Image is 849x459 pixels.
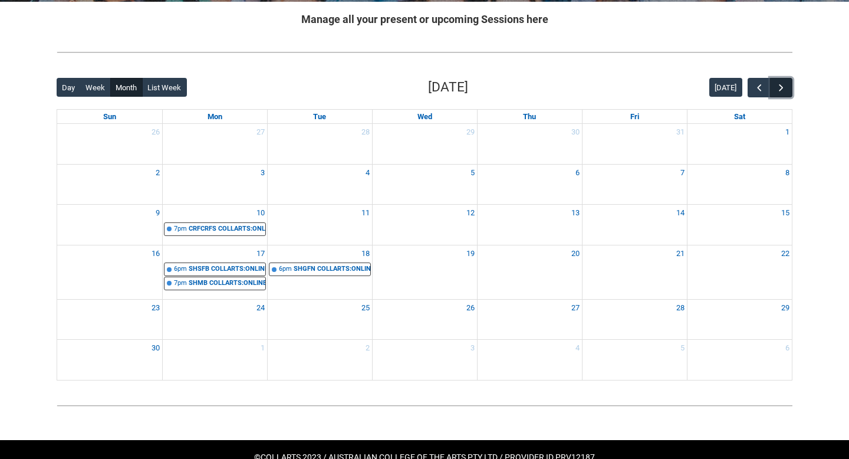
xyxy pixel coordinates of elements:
[258,340,267,356] a: Go to December 1, 2025
[311,110,328,124] a: Tuesday
[582,124,687,164] td: Go to October 31, 2025
[573,165,582,181] a: Go to November 6, 2025
[363,340,372,356] a: Go to December 2, 2025
[687,245,792,299] td: Go to November 22, 2025
[57,164,162,205] td: Go to November 2, 2025
[477,245,582,299] td: Go to November 20, 2025
[779,245,792,262] a: Go to November 22, 2025
[687,340,792,380] td: Go to December 6, 2025
[153,165,162,181] a: Go to November 2, 2025
[57,78,81,97] button: Day
[428,77,468,97] h2: [DATE]
[149,340,162,356] a: Go to November 30, 2025
[687,164,792,205] td: Go to November 8, 2025
[174,264,187,274] div: 6pm
[267,124,372,164] td: Go to October 28, 2025
[468,165,477,181] a: Go to November 5, 2025
[162,124,267,164] td: Go to October 27, 2025
[174,278,187,288] div: 7pm
[57,299,162,340] td: Go to November 23, 2025
[267,299,372,340] td: Go to November 25, 2025
[359,124,372,140] a: Go to October 28, 2025
[372,205,477,245] td: Go to November 12, 2025
[254,205,267,221] a: Go to November 10, 2025
[569,300,582,316] a: Go to November 27, 2025
[363,165,372,181] a: Go to November 4, 2025
[770,78,792,97] button: Next Month
[258,165,267,181] a: Go to November 3, 2025
[153,205,162,221] a: Go to November 9, 2025
[189,264,265,274] div: SHSFB COLLARTS:ONLINE (FM Only)Sustainable Fashion Business STAGE 1 | Online | [PERSON_NAME]
[674,245,687,262] a: Go to November 21, 2025
[149,124,162,140] a: Go to October 26, 2025
[464,300,477,316] a: Go to November 26, 2025
[254,124,267,140] a: Go to October 27, 2025
[149,245,162,262] a: Go to November 16, 2025
[57,11,792,27] h2: Manage all your present or upcoming Sessions here
[254,245,267,262] a: Go to November 17, 2025
[582,245,687,299] td: Go to November 21, 2025
[464,245,477,262] a: Go to November 19, 2025
[415,110,435,124] a: Wednesday
[521,110,538,124] a: Thursday
[477,124,582,164] td: Go to October 30, 2025
[687,124,792,164] td: Go to November 1, 2025
[162,164,267,205] td: Go to November 3, 2025
[294,264,370,274] div: SHGFN COLLARTS:ONLINE Global Fashion Narratives STAGE 1 | Online | [PERSON_NAME]
[783,165,792,181] a: Go to November 8, 2025
[162,205,267,245] td: Go to November 10, 2025
[359,300,372,316] a: Go to November 25, 2025
[687,299,792,340] td: Go to November 29, 2025
[678,340,687,356] a: Go to December 5, 2025
[477,340,582,380] td: Go to December 4, 2025
[57,245,162,299] td: Go to November 16, 2025
[569,245,582,262] a: Go to November 20, 2025
[162,245,267,299] td: Go to November 17, 2025
[57,46,792,58] img: REDU_GREY_LINE
[254,300,267,316] a: Go to November 24, 2025
[783,124,792,140] a: Go to November 1, 2025
[582,340,687,380] td: Go to December 5, 2025
[267,205,372,245] td: Go to November 11, 2025
[372,164,477,205] td: Go to November 5, 2025
[372,124,477,164] td: Go to October 29, 2025
[57,205,162,245] td: Go to November 9, 2025
[674,300,687,316] a: Go to November 28, 2025
[279,264,292,274] div: 6pm
[709,78,742,97] button: [DATE]
[174,224,187,234] div: 7pm
[57,340,162,380] td: Go to November 30, 2025
[779,300,792,316] a: Go to November 29, 2025
[162,340,267,380] td: Go to December 1, 2025
[162,299,267,340] td: Go to November 24, 2025
[674,205,687,221] a: Go to November 14, 2025
[267,164,372,205] td: Go to November 4, 2025
[149,300,162,316] a: Go to November 23, 2025
[142,78,187,97] button: List Week
[477,205,582,245] td: Go to November 13, 2025
[477,164,582,205] td: Go to November 6, 2025
[477,299,582,340] td: Go to November 27, 2025
[687,205,792,245] td: Go to November 15, 2025
[573,340,582,356] a: Go to December 4, 2025
[110,78,143,97] button: Month
[783,340,792,356] a: Go to December 6, 2025
[779,205,792,221] a: Go to November 15, 2025
[582,205,687,245] td: Go to November 14, 2025
[189,224,265,234] div: CRFCRFS COLLARTS:ONLINE Creative Foundations | Online | [PERSON_NAME]
[359,205,372,221] a: Go to November 11, 2025
[674,124,687,140] a: Go to October 31, 2025
[372,299,477,340] td: Go to November 26, 2025
[189,278,265,288] div: SHMB COLLARTS:ONLINE Introduction to Marketing and Branding STAGE 1 | Online | [PERSON_NAME]
[359,245,372,262] a: Go to November 18, 2025
[582,164,687,205] td: Go to November 7, 2025
[582,299,687,340] td: Go to November 28, 2025
[678,165,687,181] a: Go to November 7, 2025
[80,78,111,97] button: Week
[267,245,372,299] td: Go to November 18, 2025
[267,340,372,380] td: Go to December 2, 2025
[464,124,477,140] a: Go to October 29, 2025
[732,110,748,124] a: Saturday
[57,124,162,164] td: Go to October 26, 2025
[205,110,225,124] a: Monday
